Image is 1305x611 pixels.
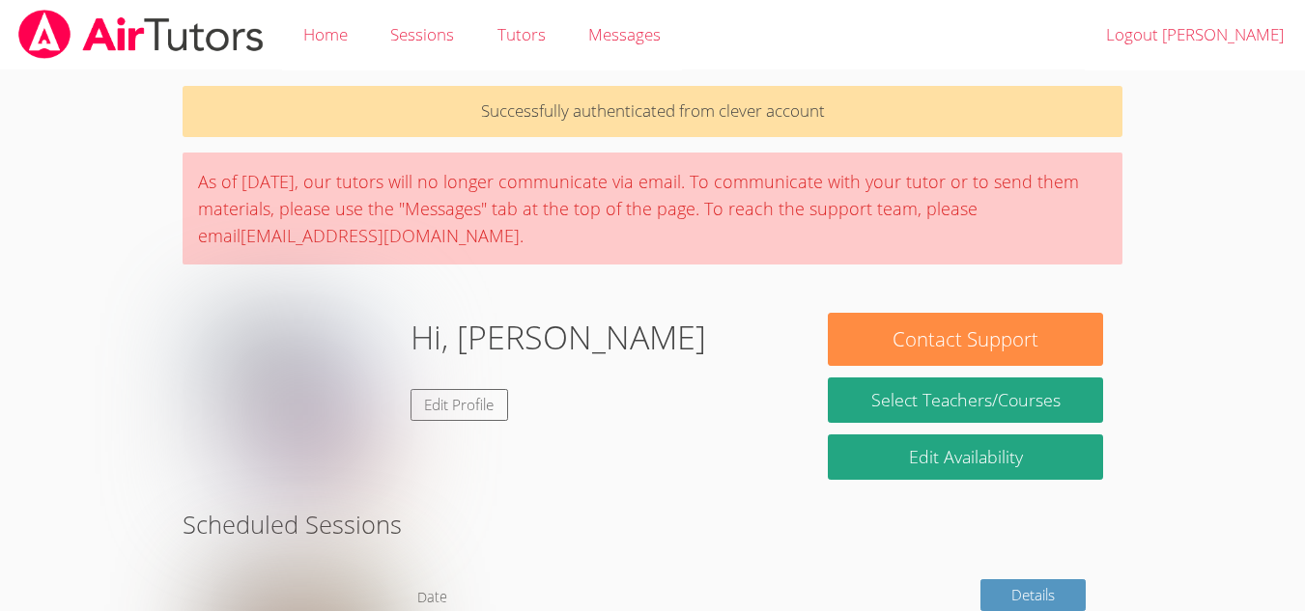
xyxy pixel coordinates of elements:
[828,434,1103,480] a: Edit Availability
[588,23,661,45] span: Messages
[183,153,1122,264] div: As of [DATE], our tutors will no longer communicate via email. To communicate with your tutor or ...
[16,10,266,59] img: airtutors_banner-c4298cdbf04f3fff15de1276eac7730deb9818008684d7c2e4769d2f7ddbe033.png
[411,313,706,362] h1: Hi, [PERSON_NAME]
[828,313,1103,366] button: Contact Support
[411,389,509,421] a: Edit Profile
[417,586,447,610] dt: Date
[183,86,1122,137] p: Successfully authenticated from clever account
[183,506,1122,542] h2: Scheduled Sessions
[980,579,1087,611] a: Details
[202,313,395,506] img: mui%20or%20ui%20g.jpg
[828,377,1103,423] a: Select Teachers/Courses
